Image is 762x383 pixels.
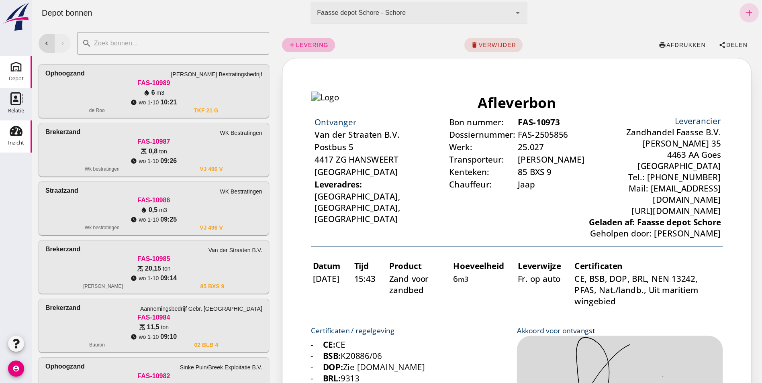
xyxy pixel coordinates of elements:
span: wo 1-10 [106,157,127,165]
i: arrow_drop_down [481,8,490,18]
i: water_drop [111,90,118,96]
div: [URL][DOMAIN_NAME] [192,80,282,88]
i: watch_later [98,275,105,281]
div: Faasse depot Schore - Schore [285,8,374,18]
td: 25.027 [143,37,190,45]
span: m3 [127,206,135,214]
span: m3 [125,89,132,97]
td: FAS-2505856 [143,29,190,36]
div: WK Bestratingen [188,187,230,196]
i: watch_later [98,216,105,223]
div: Leverancier [192,19,282,27]
span: m3 [103,127,110,134]
td: Jaap [143,62,190,70]
td: Werk: [97,37,143,45]
span: ton [127,147,135,155]
div: Zandhandel Faasse B.V. [192,27,282,35]
i: share [686,41,694,49]
strong: BSB: [11,179,23,186]
span: wo 1-10 [106,98,127,106]
div: 4463 AA Goes [192,42,282,50]
div: FAS-10987 [13,137,230,147]
li: Zie [DOMAIN_NAME] [11,186,135,194]
div: Brekerzand [13,127,48,137]
th: Datum [4,117,31,126]
li: Levering van zand uit dynamische maritieme wingebieden [11,224,135,240]
td: Fr. op auto [143,126,181,149]
span: 6 [119,88,123,98]
div: Relatie [8,108,24,113]
li: NEN-EN: Wegenbouw (13242) [11,202,135,209]
td: [DATE] [4,126,31,149]
div: VJ 496 V [168,224,191,231]
div: Van der Straaten B.V. [176,246,230,254]
a: levering [250,38,303,52]
span: 0,8 [116,147,125,156]
img: logoCE [3,247,20,259]
td: Zand voor zandbed [56,126,99,149]
span: 0,5 [116,205,125,215]
i: print [627,41,634,49]
div: FAS-10986 [13,196,230,205]
div: 02 BLB 4 [162,342,186,348]
a: BrekerzandAannemingsbedrijf Gebr. [GEOGRAPHIC_DATA]FAS-1098411,5tonwo 1-1009:10Buuron02 BLB 4 [6,299,237,352]
th: Certificaten [182,117,282,126]
div: Depot bonnen [3,7,67,18]
div: [PERSON_NAME] [51,283,91,289]
td: Postbus 5 [5,37,94,45]
div: [PERSON_NAME] Bestratingsbedrijf [139,70,230,78]
div: FAS-10984 [13,313,230,322]
span: 09:26 [128,156,145,166]
div: Akkoord voor ontvangst [143,162,283,169]
td: Chauffeur: [97,62,143,70]
div: Depot [9,76,24,81]
span: 10:21 [128,98,145,107]
i: chevron_left [11,40,18,47]
span: Delen [694,42,715,48]
a: BrekerzandVan der Straaten B.V.FAS-1098520,15tonwo 1-1009:14[PERSON_NAME]85 BXS 9 [6,240,237,294]
i: scale [107,324,113,330]
span: levering [264,42,296,48]
i: search [50,39,59,48]
i: watch_later [98,99,105,106]
td: Kenteken: [97,54,143,61]
div: Tel.: [PHONE_NUMBER] [192,57,282,65]
img: logo-small.a267ee39.svg [2,2,31,32]
div: [GEOGRAPHIC_DATA] [192,50,282,57]
strong: BRL: [11,194,23,202]
div: TKF 21 G [161,107,186,114]
span: wo 1-10 [106,333,127,341]
div: Buuron [57,342,73,348]
span: 09:14 [128,273,145,283]
td: Bon nummer: [97,20,143,28]
td: 6 [100,126,143,149]
i: scale [108,148,115,155]
span: ton [129,323,137,331]
button: Delen [680,38,722,52]
i: scale [105,265,111,272]
li: CE [11,171,135,179]
div: Mail: [EMAIL_ADDRESS][DOMAIN_NAME] [192,65,282,80]
div: WK Bestratingen [188,129,230,137]
div: Wk bestratingen [53,166,88,172]
span: 09:25 [128,215,145,224]
i: watch_later [98,158,105,164]
div: Inzicht [8,140,24,145]
div: Aannemingsbedrijf Gebr. [GEOGRAPHIC_DATA] [108,305,230,313]
strong: Geladen af: Faasse depot Schore [192,88,282,96]
td: 85 BXS 9 [143,54,190,61]
div: FAS-10985 [13,254,230,264]
span: 11,5 [115,322,127,332]
th: Product [56,117,99,126]
div: Straatzand [13,186,46,196]
i: add [712,8,722,18]
div: VJ 496 V [168,166,191,172]
span: afdrukken [634,42,674,48]
li: PFAS Verklaring [11,209,135,217]
div: Brekerzand [13,303,48,313]
span: wo 1-10 [106,274,127,282]
th: Leverwijze [143,117,181,126]
input: Zoek bonnen... [59,32,232,55]
strong: DOP: [11,186,25,194]
div: Afleverbon [3,3,283,18]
